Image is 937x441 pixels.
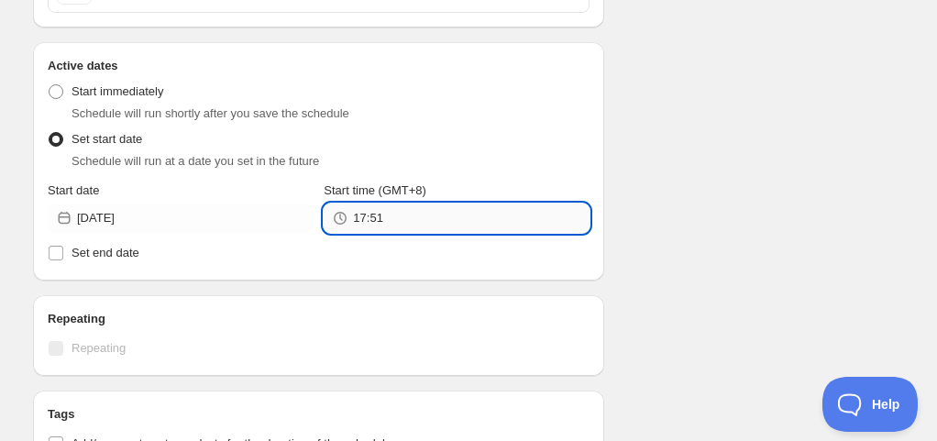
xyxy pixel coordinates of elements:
[48,183,99,197] span: Start date
[72,154,319,168] span: Schedule will run at a date you set in the future
[72,106,349,120] span: Schedule will run shortly after you save the schedule
[72,84,163,98] span: Start immediately
[48,310,590,328] h2: Repeating
[72,132,142,146] span: Set start date
[324,183,426,197] span: Start time (GMT+8)
[72,341,126,355] span: Repeating
[48,57,590,75] h2: Active dates
[48,405,590,424] h2: Tags
[822,377,919,432] iframe: Toggle Customer Support
[72,246,139,259] span: Set end date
